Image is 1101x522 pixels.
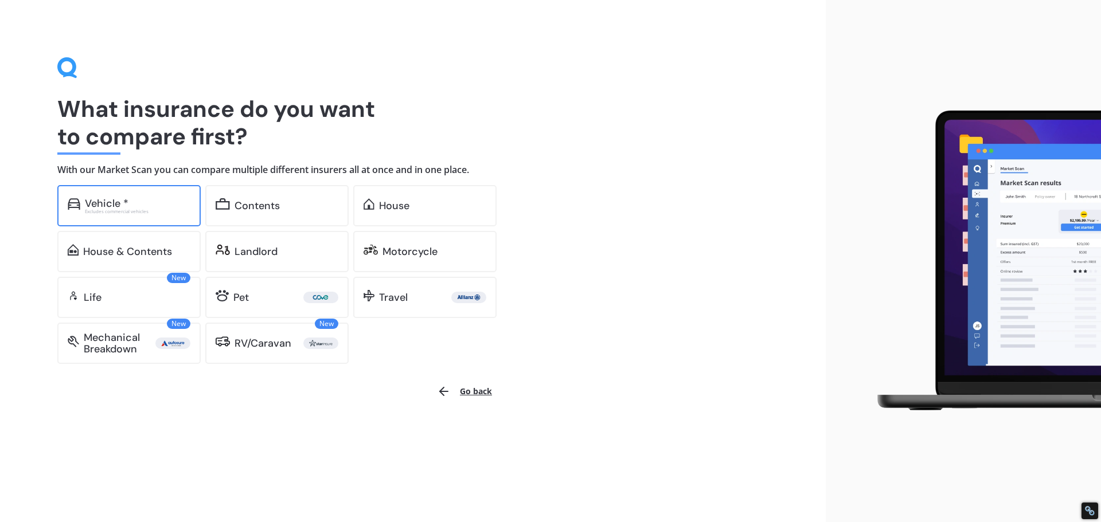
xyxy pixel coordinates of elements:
div: Vehicle * [85,198,128,209]
img: Allianz.webp [454,292,484,303]
div: Restore Info Box &#10;&#10;NoFollow Info:&#10; META-Robots NoFollow: &#09;false&#10; META-Robots ... [1084,505,1095,516]
div: Excludes commercial vehicles [85,209,190,214]
img: content.01f40a52572271636b6f.svg [216,198,230,210]
span: New [167,273,190,283]
img: pet.71f96884985775575a0d.svg [216,290,229,301]
img: home.91c183c226a05b4dc763.svg [364,198,374,210]
img: rv.0245371a01b30db230af.svg [216,336,230,347]
div: House [379,200,409,211]
img: mbi.6615ef239df2212c2848.svg [68,336,79,347]
img: Cove.webp [306,292,336,303]
div: Travel [379,292,408,303]
img: home-and-contents.b802091223b8502ef2dd.svg [68,244,79,256]
div: RV/Caravan [235,337,291,349]
img: Autosure.webp [158,337,188,349]
span: New [167,319,190,329]
div: Contents [235,200,280,211]
img: travel.bdda8d6aa9c3f12c5fe2.svg [364,290,374,301]
img: car.f15378c7a67c060ca3f3.svg [68,198,80,210]
img: laptop.webp [861,104,1101,419]
a: Pet [205,277,349,318]
div: Pet [233,292,249,303]
img: motorbike.c49f395e5a6966510904.svg [364,244,378,256]
h1: What insurance do you want to compare first? [57,95,768,150]
div: Landlord [235,246,278,257]
div: Mechanical Breakdown [84,332,155,355]
div: House & Contents [83,246,172,257]
button: Go back [430,378,499,405]
img: life.f720d6a2d7cdcd3ad642.svg [68,290,79,301]
div: Life [84,292,101,303]
img: Star.webp [306,337,336,349]
img: landlord.470ea2398dcb263567d0.svg [216,244,230,256]
div: Motorcycle [382,246,438,257]
span: New [315,319,338,329]
h4: With our Market Scan you can compare multiple different insurers all at once and in one place. [57,164,768,176]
